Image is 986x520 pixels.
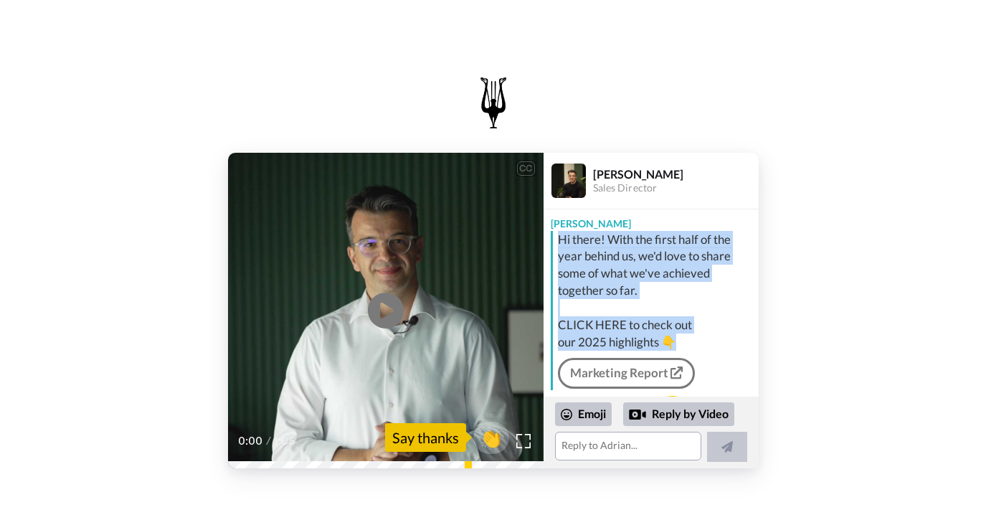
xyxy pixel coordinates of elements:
span: 0:00 [238,432,263,450]
img: logo [465,74,522,131]
div: Reply by Video [629,406,646,423]
div: Reply by Video [623,402,734,427]
img: Profile Image [551,164,586,198]
div: Hi there! With the first half of the year behind us, we'd love to share some of what we've achiev... [558,231,755,351]
span: / [266,432,271,450]
span: 👏 [473,426,509,449]
div: CC [517,161,535,176]
div: Emoji [555,402,612,425]
div: [PERSON_NAME] [544,209,759,231]
span: 1:05 [274,432,299,450]
img: Full screen [516,434,531,448]
img: message.svg [620,396,683,425]
div: Sales Director [593,182,758,194]
a: Marketing Report [558,358,695,388]
button: 👏 [473,422,509,454]
div: [PERSON_NAME] [593,167,758,181]
div: Send [PERSON_NAME] a reply. [544,396,759,448]
div: Say thanks [385,423,466,452]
